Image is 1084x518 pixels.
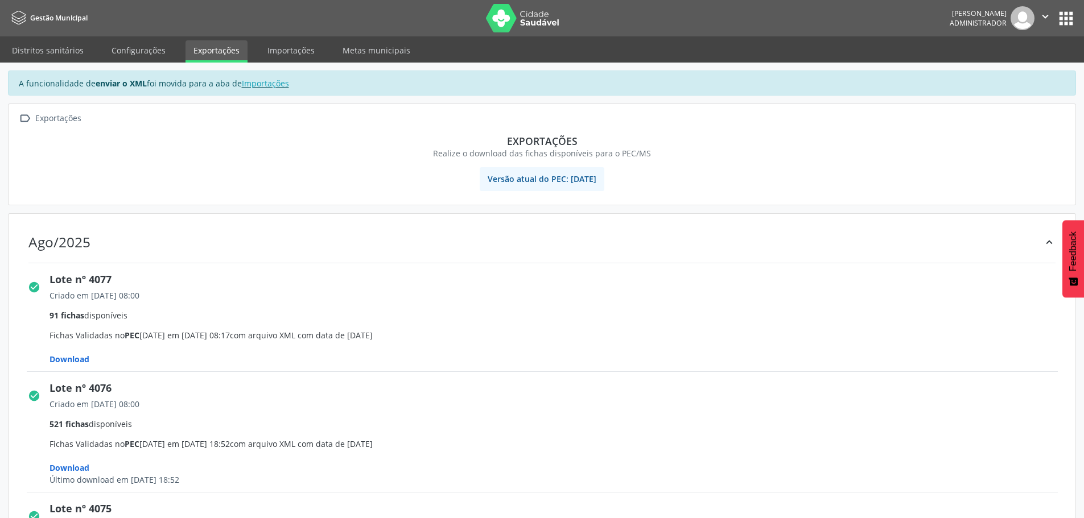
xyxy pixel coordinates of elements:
button: Feedback - Mostrar pesquisa [1062,220,1084,297]
span: Download [50,462,89,473]
button:  [1034,6,1056,30]
span: com arquivo XML com data de [DATE] [230,330,373,341]
i: keyboard_arrow_up [1043,236,1056,248]
div: Realize o download das fichas disponíveis para o PEC/MS [24,147,1060,159]
i:  [17,110,33,127]
div: Último download em [DATE] 18:52 [50,474,1066,486]
a: Importações [259,40,323,60]
a: Metas municipais [335,40,418,60]
i:  [1039,10,1052,23]
span: 521 fichas [50,418,89,429]
span: Fichas Validadas no [DATE] em [DATE] 18:52 [50,398,1066,486]
span: Versão atual do PEC: [DATE] [480,167,604,191]
div: Ago/2025 [28,234,90,250]
div: Criado em [DATE] 08:00 [50,289,1066,301]
div: [PERSON_NAME] [950,9,1007,18]
span: 91 fichas [50,310,84,321]
span: com arquivo XML com data de [DATE] [230,438,373,449]
div: disponíveis [50,418,1066,430]
i: check_circle [28,389,40,402]
span: PEC [125,330,139,341]
a: Gestão Municipal [8,9,88,27]
div: Lote nº 4076 [50,380,1066,396]
span: PEC [125,438,139,449]
span: Feedback [1068,231,1078,271]
img: img [1011,6,1034,30]
span: Fichas Validadas no [DATE] em [DATE] 08:17 [50,289,1066,365]
a: Importações [242,78,289,89]
div: disponíveis [50,309,1066,321]
div: Lote nº 4075 [50,501,1066,516]
button: apps [1056,9,1076,28]
div: A funcionalidade de foi movida para a aba de [8,71,1076,96]
div: keyboard_arrow_up [1043,234,1056,250]
span: Download [50,354,89,364]
div: Exportações [33,110,83,127]
span: Gestão Municipal [30,13,88,23]
i: check_circle [28,281,40,293]
div: Exportações [24,135,1060,147]
strong: enviar o XML [96,78,147,89]
span: Administrador [950,18,1007,28]
a: Configurações [104,40,174,60]
a: Exportações [186,40,248,63]
div: Lote nº 4077 [50,272,1066,287]
a: Distritos sanitários [4,40,92,60]
div: Criado em [DATE] 08:00 [50,398,1066,410]
a:  Exportações [17,110,83,127]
